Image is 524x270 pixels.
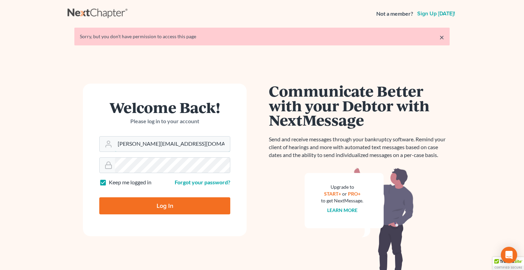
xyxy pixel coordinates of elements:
h1: Welcome Back! [99,100,230,115]
input: Log In [99,197,230,214]
span: or [342,191,347,197]
div: Open Intercom Messenger [501,247,517,263]
label: Keep me logged in [109,179,151,186]
a: START+ [324,191,341,197]
div: Sorry, but you don't have permission to access this page [80,33,444,40]
div: to get NextMessage. [321,197,363,204]
a: Learn more [327,207,358,213]
div: TrustedSite Certified [493,257,524,270]
div: Upgrade to [321,184,363,190]
p: Send and receive messages through your bankruptcy software. Remind your client of hearings and mo... [269,136,450,159]
input: Email Address [115,137,230,152]
a: × [439,33,444,41]
a: Sign up [DATE]! [416,11,456,16]
p: Please log in to your account [99,117,230,125]
strong: Not a member? [376,10,413,18]
h1: Communicate Better with your Debtor with NextMessage [269,84,450,127]
a: Forgot your password? [175,179,230,185]
a: PRO+ [348,191,361,197]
